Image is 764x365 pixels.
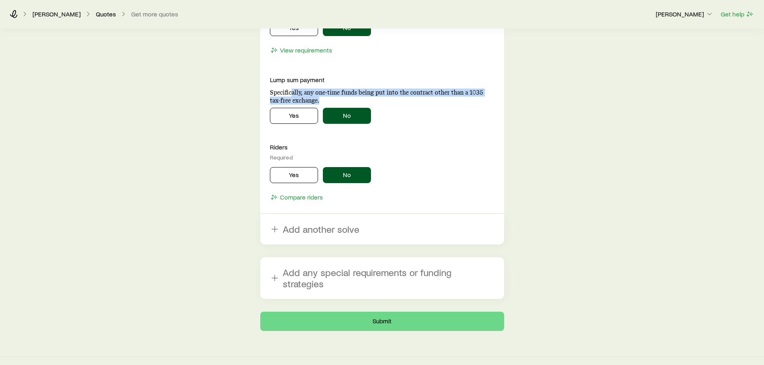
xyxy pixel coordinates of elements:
[270,154,494,161] div: Required
[260,257,504,299] button: Add any special requirements or funding strategies
[95,10,116,18] a: Quotes
[323,108,371,124] button: No
[323,167,371,183] button: No
[260,214,504,244] button: Add another solve
[720,10,754,19] button: Get help
[270,143,494,151] p: Riders
[270,89,494,105] p: Specifically, any one-time funds being put into the contract other than a 1035 tax-free exchange.
[270,76,494,84] p: Lump sum payment
[656,10,713,18] p: [PERSON_NAME]
[270,46,332,55] button: View requirements
[131,10,178,18] button: Get more quotes
[270,193,323,202] button: Compare riders
[270,167,318,183] button: Yes
[270,108,318,124] button: Yes
[260,312,504,331] button: Submit
[655,10,714,19] button: [PERSON_NAME]
[32,10,81,18] a: [PERSON_NAME]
